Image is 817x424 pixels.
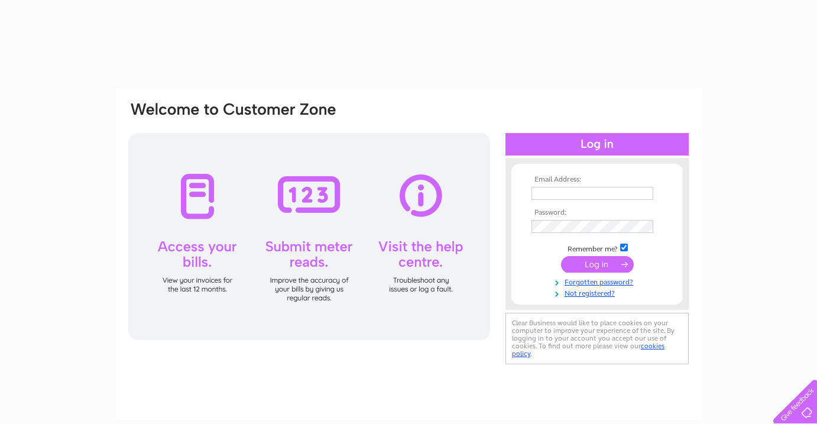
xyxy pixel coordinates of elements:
th: Email Address: [529,176,666,184]
a: cookies policy [512,342,664,358]
a: Forgotten password? [531,276,666,287]
input: Submit [561,256,634,273]
a: Not registered? [531,287,666,298]
div: Clear Business would like to place cookies on your computer to improve your experience of the sit... [505,313,689,364]
td: Remember me? [529,242,666,254]
th: Password: [529,209,666,217]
